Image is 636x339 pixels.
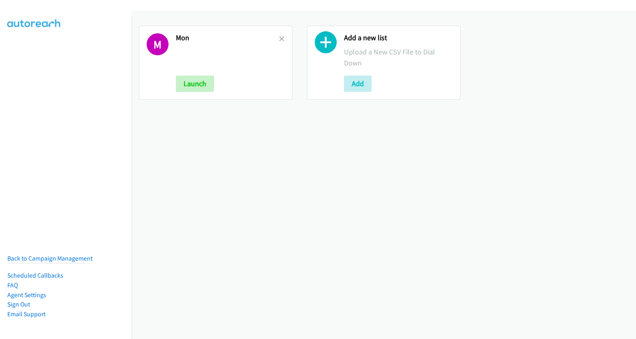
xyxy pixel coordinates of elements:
h2: Mon [176,33,279,43]
a: Scheduled Callbacks [7,272,63,279]
a: Sign Out [7,300,30,308]
a: Back to Campaign Management [7,254,93,262]
p: Upload a New CSV File to Dial Down [344,46,453,68]
button: Add [344,76,372,92]
h1: M [147,33,169,55]
a: Agent Settings [7,291,46,299]
a: Email Support [7,310,45,318]
a: FAQ [7,281,18,289]
button: Launch [176,76,214,92]
h2: Add a new list [344,33,453,43]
